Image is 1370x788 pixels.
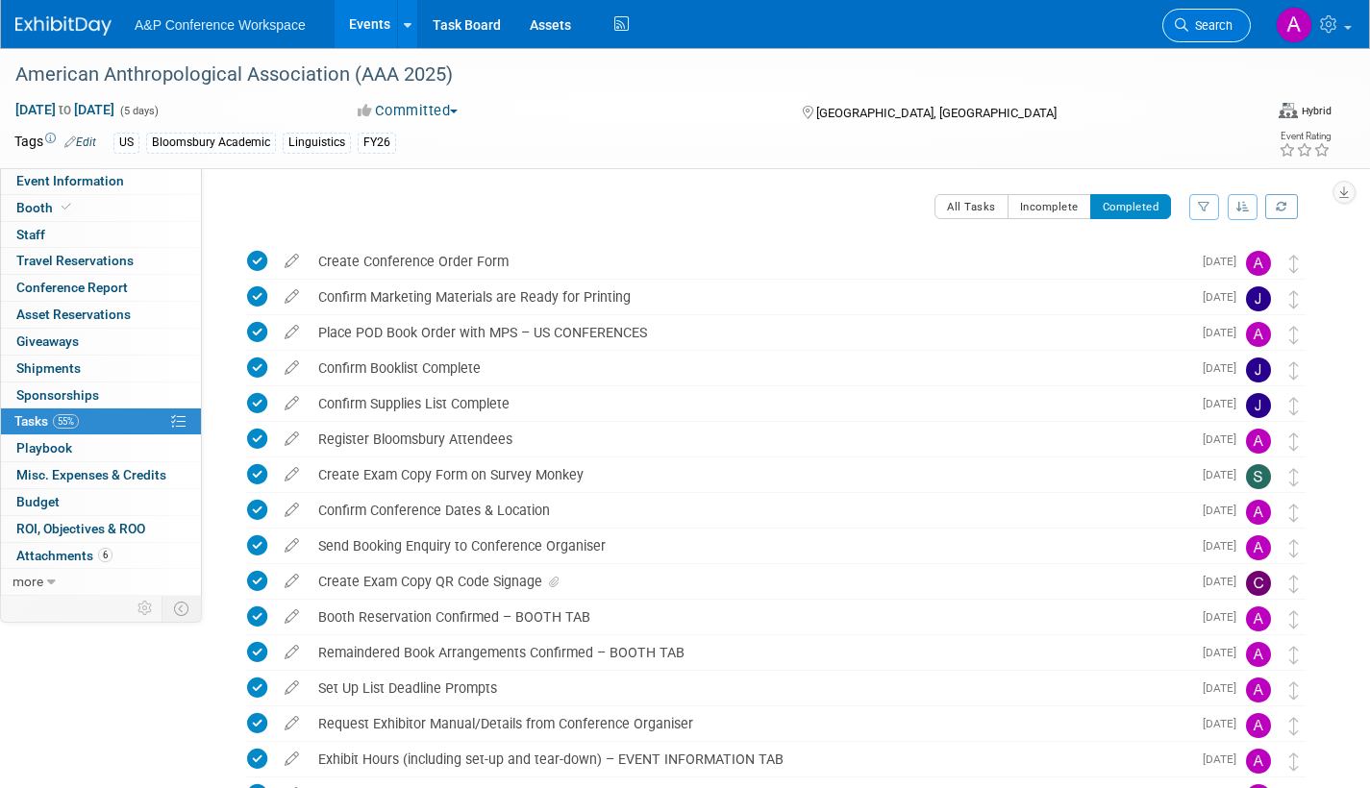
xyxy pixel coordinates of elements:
a: Event Information [1,168,201,194]
a: Attachments6 [1,543,201,569]
div: Confirm Supplies List Complete [309,387,1191,420]
a: Refresh [1265,194,1298,219]
span: Misc. Expenses & Credits [16,467,166,482]
td: Tags [14,132,96,154]
img: Joe Kreuser [1246,393,1271,418]
a: Conference Report [1,275,201,301]
div: Create Exam Copy Form on Survey Monkey [309,458,1191,491]
div: Create Conference Order Form [309,245,1191,278]
div: Send Booking Enquiry to Conference Organiser [309,529,1191,562]
a: Edit [64,135,96,149]
div: FY26 [358,133,396,153]
span: [DATE] [1203,752,1246,766]
a: edit [275,644,309,661]
span: Shipments [16,360,81,376]
span: [DATE] [1203,610,1246,624]
img: Amanda Oney [1246,677,1271,702]
span: [DATE] [1203,717,1246,730]
span: [DATE] [1203,539,1246,553]
img: Format-Hybrid.png [1279,103,1298,118]
img: Amanda Oney [1246,322,1271,347]
div: Event Format [1136,100,1332,129]
a: Giveaways [1,329,201,355]
span: Travel Reservations [16,253,134,268]
a: edit [275,679,309,697]
div: Register Bloomsbury Attendees [309,423,1191,456]
i: Move task [1289,575,1299,593]
a: edit [275,359,309,377]
span: [DATE] [1203,255,1246,268]
span: [DATE] [1203,646,1246,659]
img: Amanda Oney [1246,429,1271,454]
span: Playbook [16,440,72,456]
span: ROI, Objectives & ROO [16,521,145,536]
span: [DATE] [1203,397,1246,410]
span: [DATE] [1203,575,1246,588]
i: Move task [1289,397,1299,415]
button: Incomplete [1008,194,1091,219]
img: Amanda Oney [1246,749,1271,774]
a: edit [275,502,309,519]
div: Set Up List Deadline Prompts [309,672,1191,704]
i: Booth reservation complete [62,202,71,212]
span: Giveaways [16,333,79,349]
button: All Tasks [934,194,1009,219]
img: Amanda Oney [1246,642,1271,667]
span: Tasks [14,413,79,429]
span: [DATE] [1203,432,1246,446]
span: A&P Conference Workspace [135,17,306,33]
div: Confirm Booklist Complete [309,352,1191,384]
img: Christine Ritchlin [1246,571,1271,596]
i: Move task [1289,361,1299,380]
i: Move task [1289,717,1299,735]
td: Toggle Event Tabs [162,596,202,621]
span: [DATE] [1203,290,1246,304]
span: [DATE] [1203,361,1246,375]
a: edit [275,395,309,412]
span: Event Information [16,173,124,188]
button: Committed [351,101,465,121]
div: American Anthropological Association (AAA 2025) [9,58,1219,92]
span: to [56,102,74,117]
i: Move task [1289,255,1299,273]
div: Create Exam Copy QR Code Signage [309,565,1191,598]
a: edit [275,466,309,483]
span: [DATE] [1203,681,1246,695]
div: Event Format [1279,100,1332,119]
div: Exhibit Hours (including set-up and tear-down) – EVENT INFORMATION TAB [309,743,1191,776]
div: Booth Reservation Confirmed – BOOTH TAB [309,601,1191,633]
img: Amanda Oney [1276,7,1312,43]
img: Joe Kreuser [1246,357,1271,382]
i: Move task [1289,468,1299,486]
img: Joe Kreuser [1246,286,1271,311]
a: edit [275,608,309,626]
a: more [1,569,201,595]
img: Amanda Oney [1246,251,1271,276]
div: Confirm Marketing Materials are Ready for Printing [309,281,1191,313]
a: edit [275,537,309,554]
a: edit [275,288,309,306]
a: Misc. Expenses & Credits [1,462,201,488]
a: Booth [1,195,201,221]
img: Amanda Oney [1246,500,1271,525]
span: Sponsorships [16,387,99,403]
span: 55% [53,414,79,429]
i: Move task [1289,610,1299,628]
img: Amanda Oney [1246,713,1271,738]
i: Move task [1289,646,1299,664]
img: Amanda Oney [1246,535,1271,560]
div: Linguistics [283,133,351,153]
span: Asset Reservations [16,307,131,322]
img: Amanda Oney [1246,606,1271,631]
a: Playbook [1,435,201,461]
div: Place POD Book Order with MPS – US CONFERENCES [309,316,1191,349]
a: edit [275,573,309,590]
span: Budget [16,494,60,509]
a: Search [1162,9,1251,42]
a: edit [275,431,309,448]
span: Attachments [16,548,112,563]
a: edit [275,751,309,768]
span: [DATE] [1203,504,1246,517]
a: Budget [1,489,201,515]
a: Travel Reservations [1,248,201,274]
